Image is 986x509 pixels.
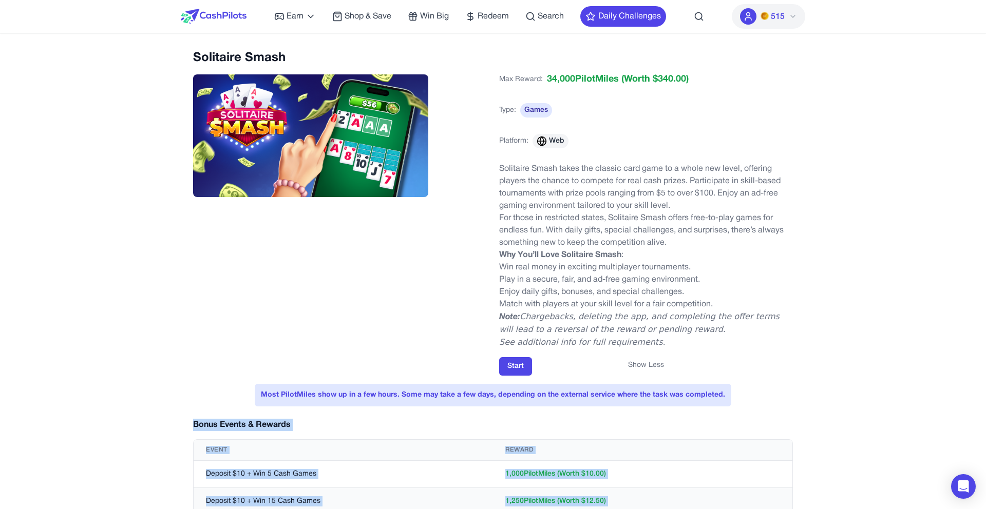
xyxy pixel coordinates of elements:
td: 1,000 PilotMiles (Worth $ 10.00 ) [493,461,792,488]
span: Max Reward: [499,74,543,85]
span: Redeem [478,10,509,23]
th: Event [194,440,493,461]
button: Start [499,357,532,376]
li: Play in a secure, fair, and ad-free gaming environment. [499,273,793,286]
a: Redeem [465,10,509,23]
span: Web [549,136,564,146]
td: Deposit $10 + Win 5 Cash Games [194,461,493,488]
th: Reward [493,440,792,461]
span: 515 [771,11,785,23]
a: Win Big [408,10,449,23]
span: Earn [287,10,304,23]
strong: Why You’ll Love Solitaire Smash [499,251,621,259]
h2: Solitaire Smash [193,50,487,66]
em: See additional info for full requirements. [499,337,666,347]
em: Chargebacks, deleting the app, and completing the offer terms will lead to a reversal of the rewa... [499,311,780,334]
li: Enjoy daily gifts, bonuses, and special challenges. [499,286,793,298]
div: Open Intercom Messenger [951,474,976,499]
span: Search [538,10,564,23]
a: Search [525,10,564,23]
button: Show Less [628,360,664,370]
span: Win Big [420,10,449,23]
button: Daily Challenges [580,6,666,27]
span: Shop & Save [345,10,391,23]
a: Shop & Save [332,10,391,23]
img: PMs [761,12,769,20]
span: Type: [499,105,516,115]
p: For those in restricted states, Solitaire Smash offers free-to-play games for endless fun. With d... [499,212,793,249]
span: Platform: [499,136,528,146]
div: Most PilotMiles show up in a few hours. Some may take a few days, depending on the external servi... [255,384,731,406]
h3: Bonus Events & Rewards [193,419,291,431]
li: Win real money in exciting multiplayer tournaments. [499,261,793,273]
li: Match with players at your skill level for a fair competition. [499,298,793,310]
p: : [499,249,793,261]
button: PMs515 [732,4,805,29]
img: Solitaire Smash [193,74,428,197]
p: Solitaire Smash takes the classic card game to a whole new level, offering players the chance to ... [499,163,793,212]
a: Earn [274,10,316,23]
em: Note: [499,314,520,321]
span: 34,000 PilotMiles (Worth $ 340.00 ) [547,72,689,87]
span: Games [520,103,552,118]
img: CashPilots Logo [181,9,246,24]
